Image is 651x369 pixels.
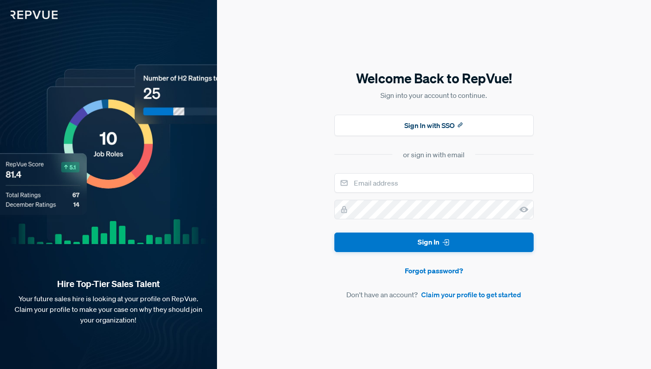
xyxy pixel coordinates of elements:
a: Claim your profile to get started [421,289,521,300]
p: Sign into your account to continue. [334,90,534,101]
article: Don't have an account? [334,289,534,300]
h5: Welcome Back to RepVue! [334,69,534,88]
strong: Hire Top-Tier Sales Talent [14,278,203,290]
div: or sign in with email [403,149,465,160]
button: Sign In with SSO [334,115,534,136]
p: Your future sales hire is looking at your profile on RepVue. Claim your profile to make your case... [14,293,203,325]
a: Forgot password? [334,265,534,276]
button: Sign In [334,233,534,252]
input: Email address [334,173,534,193]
